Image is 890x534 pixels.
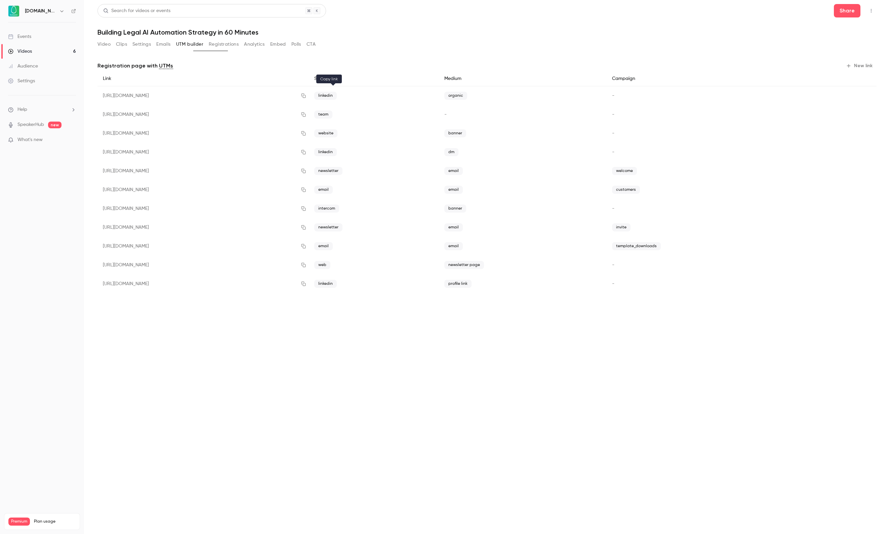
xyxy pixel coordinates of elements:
[866,5,877,16] button: Top Bar Actions
[612,112,614,117] span: -
[444,242,463,250] span: email
[97,256,309,274] div: [URL][DOMAIN_NAME]
[612,186,640,194] span: customers
[97,180,309,199] div: [URL][DOMAIN_NAME]
[314,186,333,194] span: email
[612,206,614,211] span: -
[244,39,265,50] button: Analytics
[17,106,27,113] span: Help
[97,199,309,218] div: [URL][DOMAIN_NAME]
[97,237,309,256] div: [URL][DOMAIN_NAME]
[8,48,32,55] div: Videos
[444,112,447,117] span: -
[8,106,76,113] li: help-dropdown-opener
[156,39,170,50] button: Emails
[8,518,30,526] span: Premium
[444,223,463,231] span: email
[612,131,614,136] span: -
[444,205,466,213] span: banner
[314,242,333,250] span: email
[132,39,151,50] button: Settings
[444,186,463,194] span: email
[34,519,76,524] span: Plan usage
[834,4,860,17] button: Share
[314,280,337,288] span: linkedin
[8,78,35,84] div: Settings
[8,63,38,70] div: Audience
[116,39,127,50] button: Clips
[607,71,805,86] div: Campaign
[843,60,877,71] button: New link
[97,162,309,180] div: [URL][DOMAIN_NAME]
[307,39,316,50] button: CTA
[444,167,463,175] span: email
[270,39,286,50] button: Embed
[97,143,309,162] div: [URL][DOMAIN_NAME]
[612,93,614,98] span: -
[612,263,614,267] span: -
[209,39,239,50] button: Registrations
[309,71,439,86] div: Source
[97,218,309,237] div: [URL][DOMAIN_NAME]
[176,39,203,50] button: UTM builder
[97,71,309,86] div: Link
[444,92,467,100] span: organic
[97,28,877,36] h1: Building Legal AI Automation Strategy in 60 Minutes
[612,223,631,231] span: invite
[17,121,44,128] a: SpeakerHub
[97,124,309,143] div: [URL][DOMAIN_NAME]
[444,148,458,156] span: dm
[159,62,173,70] a: UTMs
[8,6,19,16] img: Avokaado.io
[444,129,466,137] span: banner
[314,261,330,269] span: web
[97,105,309,124] div: [URL][DOMAIN_NAME]
[103,7,170,14] div: Search for videos or events
[314,223,342,231] span: newsletter
[8,33,31,40] div: Events
[612,167,637,175] span: welcome
[48,122,62,128] span: new
[439,71,607,86] div: Medium
[444,261,484,269] span: newsletter page
[612,150,614,154] span: -
[291,39,301,50] button: Polls
[97,62,173,70] p: Registration page with
[17,136,43,143] span: What's new
[314,129,337,137] span: website
[314,148,337,156] span: linkedin
[314,110,332,119] span: team
[612,281,614,286] span: -
[314,92,337,100] span: linkedin
[314,167,342,175] span: newsletter
[25,8,56,14] h6: [DOMAIN_NAME]
[97,39,111,50] button: Video
[314,205,339,213] span: intercom
[97,274,309,293] div: [URL][DOMAIN_NAME]
[97,86,309,105] div: [URL][DOMAIN_NAME]
[444,280,472,288] span: profile link
[612,242,661,250] span: template_downloads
